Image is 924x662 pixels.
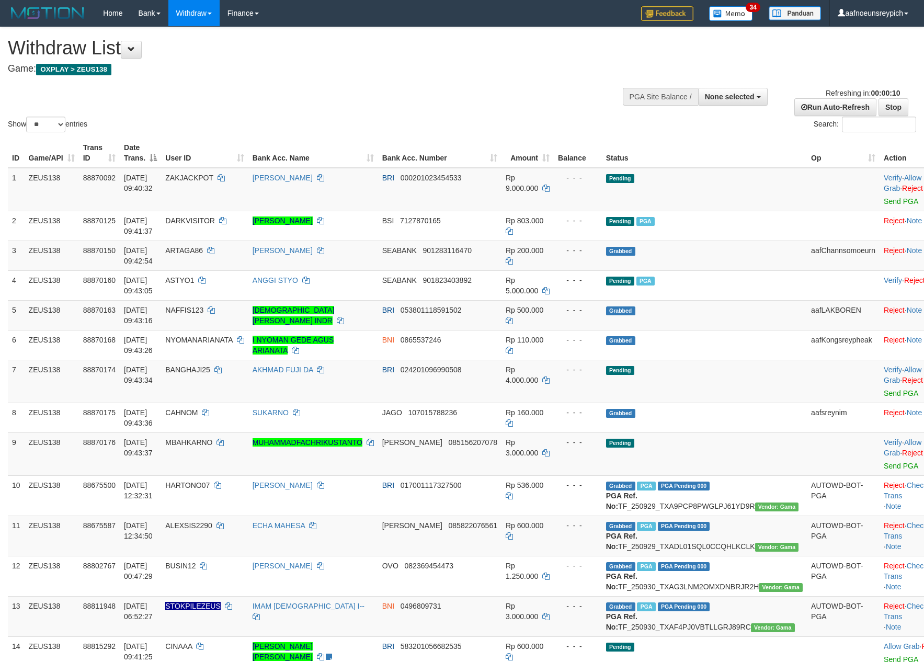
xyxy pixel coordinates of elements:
[8,432,25,475] td: 9
[606,643,634,652] span: Pending
[253,336,334,355] a: I NYOMAN GEDE AGUS ARIANATA
[807,596,880,636] td: AUTOWD-BOT-PGA
[606,409,635,418] span: Grabbed
[25,211,79,241] td: ZEUS138
[698,88,768,106] button: None selected
[25,168,79,211] td: ZEUS138
[79,138,120,168] th: Trans ID: activate to sort column ascending
[759,583,803,592] span: Vendor URL: https://trx31.1velocity.biz
[83,216,116,225] span: 88870125
[902,184,923,192] a: Reject
[884,408,905,417] a: Reject
[26,117,65,132] select: Showentries
[423,246,472,255] span: Copy 901283116470 to clipboard
[83,602,116,610] span: 88811948
[124,408,153,427] span: [DATE] 09:43:36
[405,562,453,570] span: Copy 082369454473 to clipboard
[884,366,902,374] a: Verify
[165,602,221,610] span: Nama rekening ada tanda titik/strip, harap diedit
[884,276,902,284] a: Verify
[506,336,543,344] span: Rp 110.000
[884,389,918,397] a: Send PGA
[8,556,25,596] td: 12
[36,64,111,75] span: OXPLAY > ZEUS138
[602,475,807,516] td: TF_250929_TXA9PCP8PWGLPJ61YD9R
[606,366,634,375] span: Pending
[83,246,116,255] span: 88870150
[124,306,153,325] span: [DATE] 09:43:16
[8,117,87,132] label: Show entries
[602,516,807,556] td: TF_250929_TXADL01SQL0CCQHLKCLK
[884,366,921,384] a: Allow Grab
[606,562,635,571] span: Grabbed
[124,438,153,457] span: [DATE] 09:43:37
[253,602,364,610] a: IMAM [DEMOGRAPHIC_DATA] I--
[401,174,462,182] span: Copy 000201023454533 to clipboard
[884,642,921,650] span: ·
[884,246,905,255] a: Reject
[83,481,116,489] span: 88675500
[606,522,635,531] span: Grabbed
[401,481,462,489] span: Copy 017001117327500 to clipboard
[623,88,698,106] div: PGA Site Balance /
[506,438,538,457] span: Rp 3.000.000
[755,543,799,552] span: Vendor URL: https://trx31.1velocity.biz
[558,364,598,375] div: - - -
[871,89,900,97] strong: 00:00:10
[884,336,905,344] a: Reject
[506,216,543,225] span: Rp 803.000
[253,366,313,374] a: AKHMAD FUJI DA
[506,246,543,255] span: Rp 200.000
[637,602,655,611] span: Marked by aafsreyleap
[506,642,543,650] span: Rp 600.000
[8,64,606,74] h4: Game:
[907,246,922,255] a: Note
[253,174,313,182] a: [PERSON_NAME]
[606,532,637,551] b: PGA Ref. No:
[25,475,79,516] td: ZEUS138
[25,516,79,556] td: ZEUS138
[506,562,538,580] span: Rp 1.250.000
[658,482,710,490] span: PGA Pending
[253,562,313,570] a: [PERSON_NAME]
[165,306,203,314] span: NAFFIS123
[558,215,598,226] div: - - -
[401,642,462,650] span: Copy 583201056682535 to clipboard
[253,521,305,530] a: ECHA MAHESA
[751,623,795,632] span: Vendor URL: https://trx31.1velocity.biz
[637,482,655,490] span: Marked by aaftrukkakada
[124,246,153,265] span: [DATE] 09:42:54
[602,556,807,596] td: TF_250930_TXAG3LNM2OMXDNBRJR2H
[641,6,693,21] img: Feedback.jpg
[506,306,543,314] span: Rp 500.000
[161,138,248,168] th: User ID: activate to sort column ascending
[558,335,598,345] div: - - -
[602,138,807,168] th: Status
[884,366,921,384] span: ·
[807,300,880,330] td: aafLAKBOREN
[382,562,398,570] span: OVO
[253,306,335,325] a: [DEMOGRAPHIC_DATA][PERSON_NAME] INDR
[165,642,192,650] span: CINAAA
[382,602,394,610] span: BNI
[382,336,394,344] span: BNI
[606,482,635,490] span: Grabbed
[8,270,25,300] td: 4
[165,521,212,530] span: ALEXSIS2290
[907,336,922,344] a: Note
[746,3,760,12] span: 34
[165,276,194,284] span: ASTYO1
[506,521,543,530] span: Rp 600.000
[449,521,497,530] span: Copy 085822076561 to clipboard
[886,583,902,591] a: Note
[253,438,362,447] a: MUHAMMADFACHRIKUSTANTO
[606,572,637,591] b: PGA Ref. No:
[401,602,441,610] span: Copy 0496809731 to clipboard
[165,246,203,255] span: ARTAGA86
[124,481,153,500] span: [DATE] 12:32:31
[709,6,753,21] img: Button%20Memo.svg
[165,481,210,489] span: HARTONO07
[165,408,198,417] span: CAHNOM
[382,521,442,530] span: [PERSON_NAME]
[8,330,25,360] td: 6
